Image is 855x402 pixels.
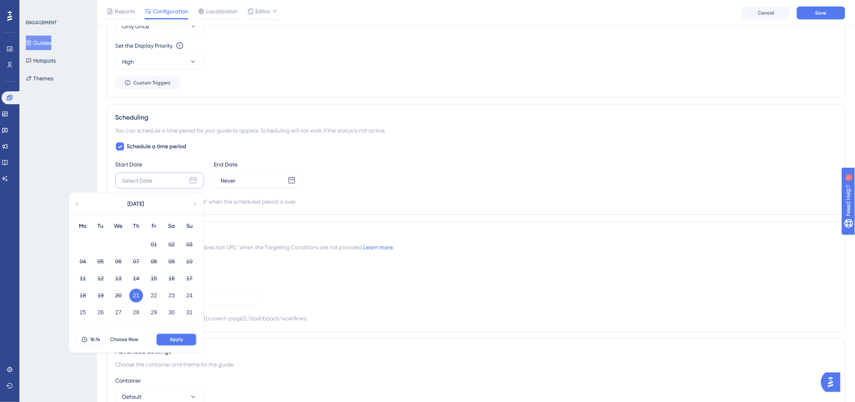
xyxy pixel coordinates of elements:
[115,360,837,370] div: Choose the container and theme for the guide.
[112,255,125,269] button: 06
[165,289,179,303] button: 23
[76,306,90,320] button: 25
[19,2,51,12] span: Need Help?
[26,19,57,26] div: ENGAGEMENT
[183,272,196,286] button: 17
[76,272,90,286] button: 11
[26,71,53,86] button: Themes
[115,113,837,122] div: Scheduling
[147,255,161,269] button: 08
[145,222,163,232] div: Fr
[76,255,90,269] button: 04
[165,255,179,269] button: 09
[758,10,775,16] span: Cancel
[129,289,143,303] button: 21
[74,222,92,232] div: Mo
[94,289,107,303] button: 19
[112,272,125,286] button: 13
[147,306,161,320] button: 29
[183,255,196,269] button: 10
[115,376,837,386] div: Container
[110,337,138,343] span: Choose Now
[206,6,238,16] span: Localization
[147,238,161,252] button: 01
[255,6,270,16] span: Editor
[221,176,236,185] div: Never
[165,306,179,320] button: 30
[147,272,161,286] button: 15
[115,126,837,135] div: You can schedule a time period for your guide to appear. Scheduling will not work if the status i...
[129,306,143,320] button: 28
[122,392,141,402] span: Default
[94,255,107,269] button: 05
[133,80,171,86] span: Custom Triggers
[26,36,51,50] button: Guides
[126,142,186,152] span: Schedule a time period
[115,230,837,240] div: Redirection
[122,21,149,31] span: Only Once
[115,160,204,169] div: Start Date
[94,306,107,320] button: 26
[821,370,845,394] iframe: UserGuiding AI Assistant Launcher
[115,76,180,89] button: Custom Triggers
[183,306,196,320] button: 31
[115,54,204,70] button: High
[56,4,58,11] div: 1
[106,333,142,346] button: Choose Now
[76,333,106,346] button: 16:14
[815,10,827,16] span: Save
[115,41,173,51] div: Set the Display Priority
[165,238,179,252] button: 02
[163,222,181,232] div: Sa
[363,244,394,251] a: Learn more.
[170,337,183,343] span: Apply
[110,222,127,232] div: We
[797,6,845,19] button: Save
[129,255,143,269] button: 07
[112,289,125,303] button: 20
[128,199,144,209] span: [DATE]
[183,289,196,303] button: 24
[742,6,790,19] button: Cancel
[94,272,107,286] button: 12
[115,243,394,253] span: The browser will redirect to the “Redirection URL” when the Targeting Conditions are not provided.
[130,197,296,206] div: Automatically set as “Inactive” when the scheduled period is over.
[122,57,134,67] span: High
[127,222,145,232] div: Th
[90,337,100,343] span: 16:14
[115,18,204,34] button: Only Once
[76,289,90,303] button: 18
[183,238,196,252] button: 03
[183,314,306,324] div: https://{{current-page}}/dashboard/workflows
[115,6,135,16] span: Reports
[156,333,197,346] button: Apply
[95,196,176,212] button: [DATE]
[129,272,143,286] button: 14
[112,306,125,320] button: 27
[122,176,152,185] div: Select Date
[153,6,188,16] span: Configuration
[26,53,56,68] button: Hotspots
[115,347,837,357] div: Advanced Settings
[165,272,179,286] button: 16
[181,222,198,232] div: Su
[147,289,161,303] button: 22
[214,160,303,169] div: End Date
[92,222,110,232] div: Tu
